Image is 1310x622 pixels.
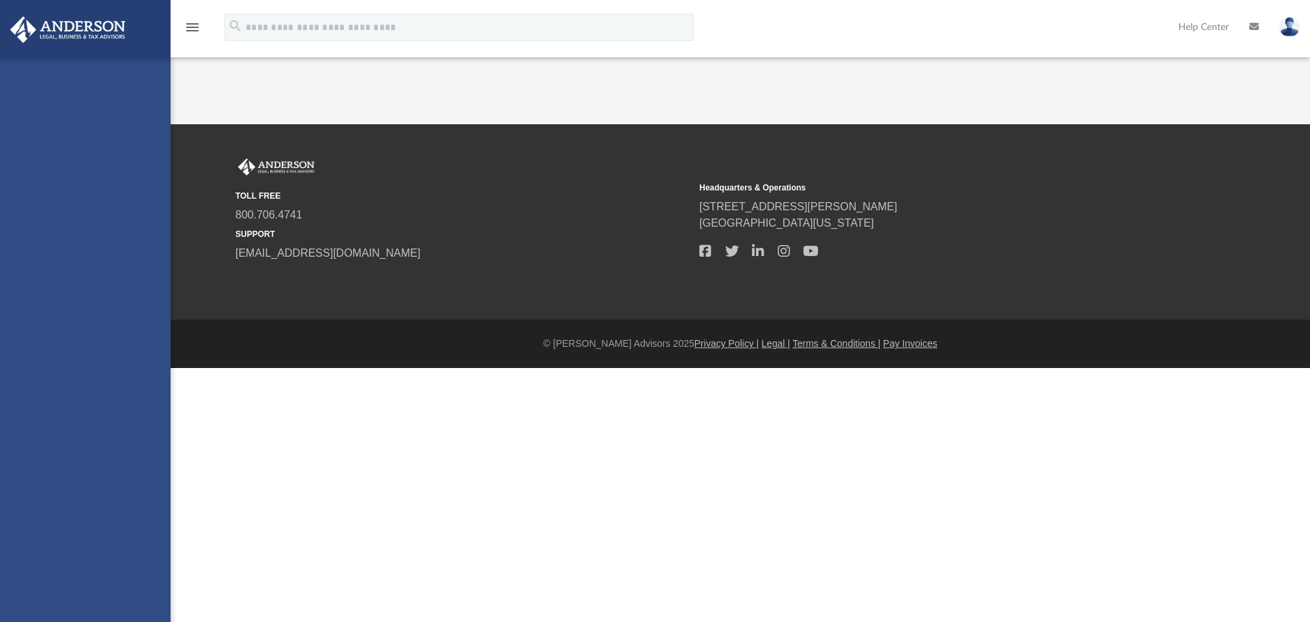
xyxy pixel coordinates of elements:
i: menu [184,19,201,36]
img: User Pic [1279,17,1300,37]
a: Legal | [761,338,790,349]
a: Terms & Conditions | [793,338,881,349]
a: 800.706.4741 [235,209,302,221]
a: [STREET_ADDRESS][PERSON_NAME] [699,201,897,212]
i: search [228,18,243,33]
img: Anderson Advisors Platinum Portal [235,158,317,176]
a: [EMAIL_ADDRESS][DOMAIN_NAME] [235,247,420,259]
a: [GEOGRAPHIC_DATA][US_STATE] [699,217,874,229]
div: © [PERSON_NAME] Advisors 2025 [171,337,1310,351]
a: Privacy Policy | [695,338,759,349]
a: Pay Invoices [883,338,937,349]
small: SUPPORT [235,228,690,240]
small: TOLL FREE [235,190,690,202]
a: menu [184,26,201,36]
small: Headquarters & Operations [699,182,1154,194]
img: Anderson Advisors Platinum Portal [6,16,130,43]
